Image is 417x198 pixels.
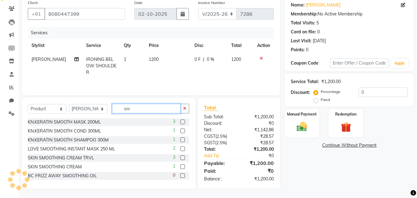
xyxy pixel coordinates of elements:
[194,56,201,63] span: 0 F
[199,114,239,120] div: Sub Total:
[173,118,175,125] span: 3
[321,97,330,103] label: Fixed
[239,120,278,127] div: ₹0
[199,133,239,140] div: ( )
[330,58,388,68] input: Enter Offer / Coupon Code
[239,159,278,167] div: ₹1,200.00
[28,27,278,39] div: Services
[291,60,330,66] div: Coupon Code
[173,127,175,134] span: 1
[239,167,278,175] div: ₹0
[291,89,310,96] div: Discount:
[28,128,101,134] div: KN.KERATIN SMOOTH COND 300ML
[191,39,227,53] th: Disc
[316,20,319,26] div: 5
[317,29,320,35] div: 0
[287,112,317,117] label: Manual Payment
[239,133,278,140] div: ₹28.57
[239,146,278,153] div: ₹1,200.00
[217,134,226,139] span: 2.5%
[199,167,239,175] div: Paid:
[86,57,116,75] span: IRONING BELOW SHOULDER
[199,146,239,153] div: Total:
[28,155,94,161] div: SKIN SMOOTHING CREAM TRVL
[204,133,215,139] span: CGST
[239,127,278,133] div: ₹1,142.86
[120,39,145,53] th: Qty
[28,137,109,143] div: KN.KERATIN SMOOTH SHAMPOO 300M
[338,121,354,133] img: _gift.svg
[306,2,340,8] a: [PERSON_NAME]
[28,119,101,125] div: KN.KERATIN SMOOTH MASK 200ML
[173,154,175,161] span: 3
[199,120,239,127] div: Discount:
[173,145,175,152] span: 2
[227,39,254,53] th: Total
[286,142,413,149] a: Continue Without Payment
[239,176,278,182] div: ₹1,200.00
[173,136,175,143] span: 1
[44,8,125,20] input: Search by Name/Mobile/Email/Code
[28,146,115,152] div: LOVE SMOOTHING INSTANT MASK 250 ML
[112,104,181,113] input: Search or Scan
[313,38,326,44] div: [DATE]
[291,47,305,53] div: Points:
[246,153,279,159] div: ₹0
[199,140,239,146] div: ( )
[199,176,239,182] div: Balance :
[199,153,245,159] a: Add Tip
[253,39,274,53] th: Action
[291,20,315,26] div: Total Visits:
[199,159,239,167] div: Payable:
[145,39,191,53] th: Price
[31,57,66,62] span: [PERSON_NAME]
[291,11,318,17] div: Membership:
[239,114,278,120] div: ₹1,200.00
[173,163,175,170] span: 1
[28,164,82,170] div: SKIN SMOOTHING CREAM
[391,59,408,68] button: Apply
[291,38,311,44] div: Last Visit:
[291,29,316,35] div: Card on file:
[82,39,120,53] th: Service
[28,8,45,20] button: +91
[239,140,278,146] div: ₹28.57
[291,78,319,85] div: Service Total:
[321,89,340,95] label: Percentage
[173,172,175,179] span: 0
[294,121,310,133] img: _cash.svg
[216,140,226,145] span: 2.5%
[124,57,126,62] span: 1
[321,78,341,85] div: ₹1,200.00
[335,112,357,117] label: Redemption
[231,57,241,62] span: 1200
[203,56,204,63] span: |
[149,57,159,62] span: 1200
[204,104,218,111] span: Total
[28,173,97,179] div: BC FRIZZ AWAY SMOOTHING OIL
[28,39,82,53] th: Stylist
[306,47,308,53] div: 0
[199,127,239,133] div: Net:
[204,140,215,145] span: SGST
[291,11,408,17] div: No Active Membership
[291,2,305,8] div: Name:
[207,56,214,63] span: 0 %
